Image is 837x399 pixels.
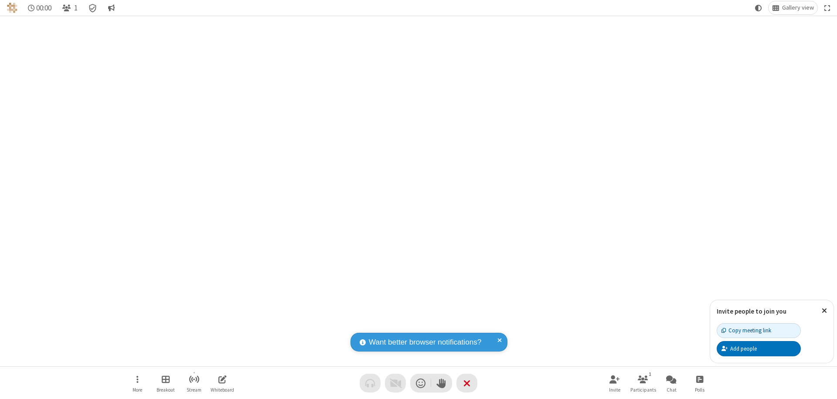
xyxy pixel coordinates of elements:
div: Copy meeting link [721,326,771,335]
label: Invite people to join you [717,307,786,315]
button: Start streaming [181,371,207,396]
span: Polls [695,387,704,392]
button: Manage Breakout Rooms [153,371,179,396]
span: Stream [187,387,201,392]
button: Open chat [658,371,684,396]
button: Invite participants (⌘+Shift+I) [602,371,628,396]
span: Gallery view [782,4,814,11]
button: Fullscreen [821,1,834,14]
button: Open menu [124,371,150,396]
button: Copy meeting link [717,323,801,338]
button: Open participant list [58,1,81,14]
div: 1 [646,370,654,378]
span: Breakout [157,387,175,392]
button: Conversation [104,1,118,14]
span: 1 [74,4,78,12]
span: 00:00 [36,4,51,12]
div: Timer [24,1,55,14]
img: QA Selenium DO NOT DELETE OR CHANGE [7,3,17,13]
button: Audio problem - check your Internet connection or call by phone [360,374,381,392]
button: Raise hand [431,374,452,392]
span: Want better browser notifications? [369,337,481,348]
span: More [133,387,142,392]
button: Close popover [815,300,834,321]
button: Add people [717,341,801,356]
span: Whiteboard [211,387,234,392]
button: Open shared whiteboard [209,371,235,396]
button: End or leave meeting [456,374,477,392]
span: Participants [630,387,656,392]
button: Send a reaction [410,374,431,392]
button: Video [385,374,406,392]
span: Chat [667,387,677,392]
button: Open participant list [630,371,656,396]
button: Change layout [769,1,817,14]
span: Invite [609,387,620,392]
button: Using system theme [752,1,766,14]
div: Meeting details Encryption enabled [85,1,101,14]
button: Open poll [687,371,713,396]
